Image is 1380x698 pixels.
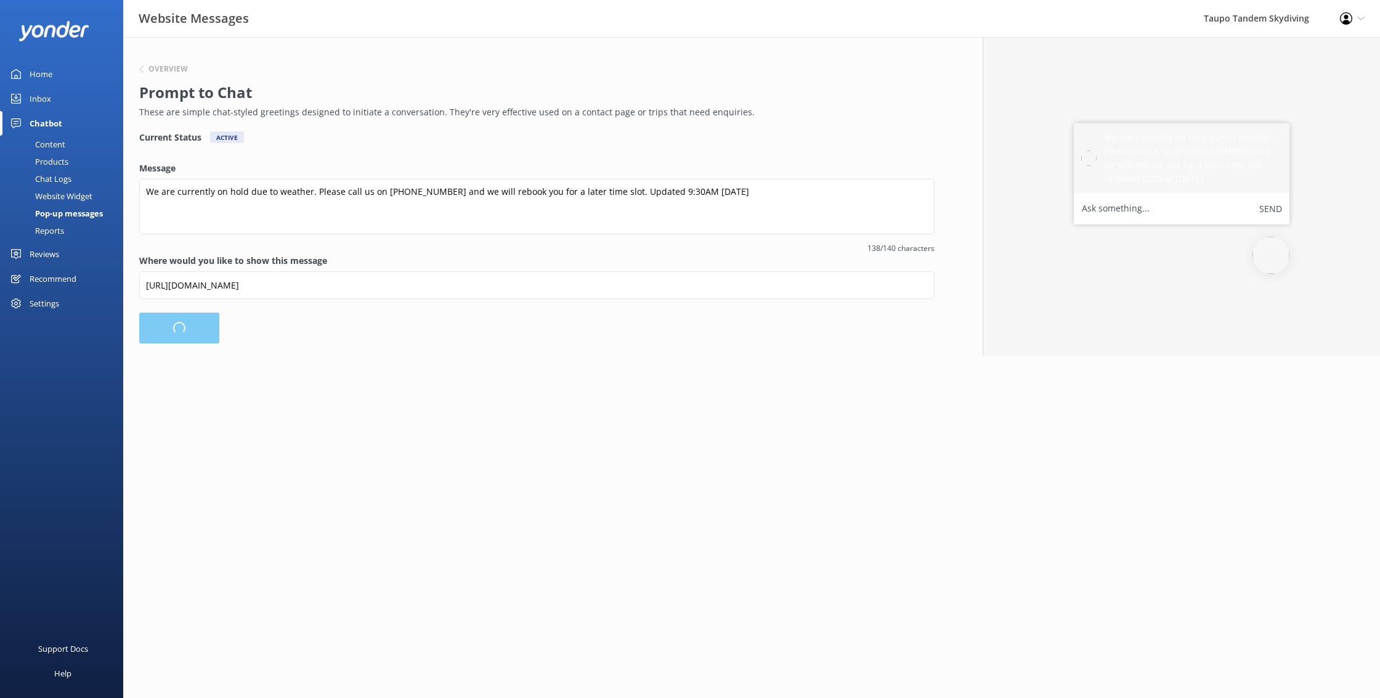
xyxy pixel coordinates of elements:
div: Settings [30,291,59,316]
a: Website Widget [7,187,123,205]
label: Ask something... [1082,201,1150,217]
div: Pop-up messages [7,205,103,222]
div: Content [7,136,65,153]
p: These are simple chat-styled greetings designed to initiate a conversation. They're very effectiv... [139,105,928,119]
a: Content [7,136,123,153]
h5: We are currently on hold due to weather. Please call us on [PHONE_NUMBER] and we will rebook you ... [1104,131,1282,186]
div: Chatbot [30,111,62,136]
h4: Current Status [139,131,201,143]
input: https://www.example.com/page [139,271,935,299]
div: Website Widget [7,187,92,205]
div: Chat Logs [7,170,71,187]
h2: Prompt to Chat [139,81,928,104]
div: Reports [7,222,64,239]
div: Products [7,153,68,170]
h3: Website Messages [139,9,249,28]
label: Message [139,162,935,175]
img: yonder-white-logo.png [18,21,89,41]
a: Chat Logs [7,170,123,187]
div: Home [30,62,52,86]
span: 138/140 characters [139,242,935,254]
div: Reviews [30,242,59,266]
button: Send [1259,201,1282,217]
div: Recommend [30,266,76,291]
div: Inbox [30,86,51,111]
div: Active [210,131,244,143]
h6: Overview [148,65,188,73]
a: Pop-up messages [7,205,123,222]
label: Where would you like to show this message [139,254,935,268]
textarea: We are currently on hold due to weather. Please call us on [PHONE_NUMBER] and we will rebook you ... [139,179,935,234]
button: Overview [139,65,188,73]
a: Reports [7,222,123,239]
div: Support Docs [38,636,88,661]
a: Products [7,153,123,170]
div: Help [54,661,71,686]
